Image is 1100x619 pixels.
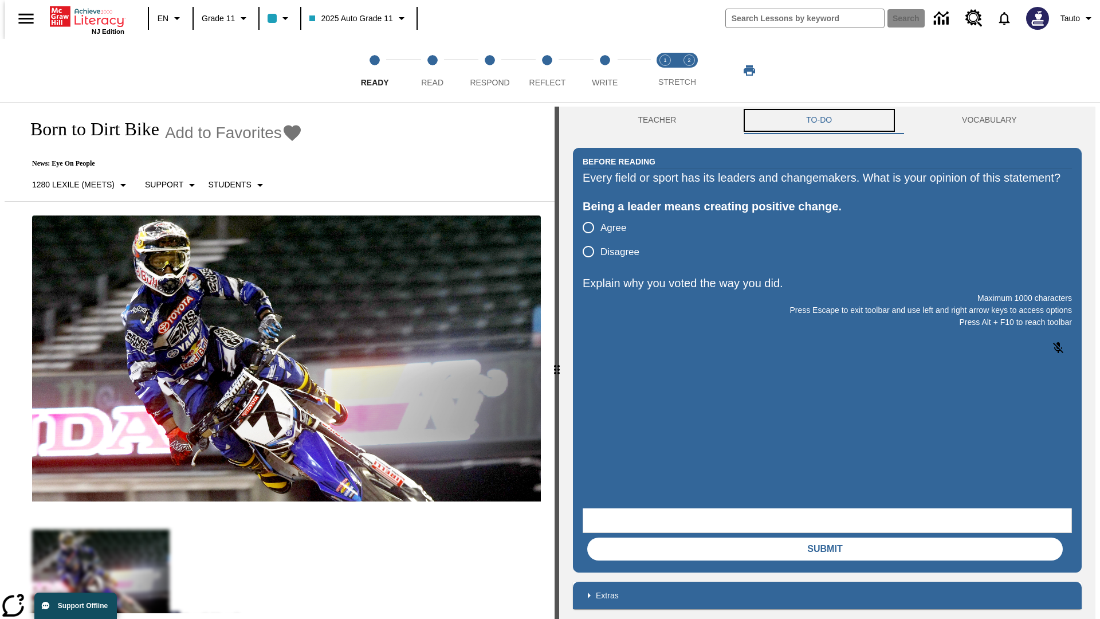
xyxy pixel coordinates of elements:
[18,159,302,168] p: News: Eye On People
[592,78,618,87] span: Write
[50,4,124,35] div: Home
[140,175,203,195] button: Scaffolds, Support
[341,39,408,102] button: Ready step 1 of 5
[1019,3,1056,33] button: Select a new avatar
[573,582,1082,609] div: Extras
[559,107,1095,619] div: activity
[158,13,168,25] span: EN
[596,590,619,602] p: Extras
[32,179,115,191] p: 1280 Lexile (Meets)
[5,107,555,613] div: reading
[1044,334,1072,362] button: Click to activate and allow voice recognition
[555,107,559,619] div: Press Enter or Spacebar and then press right and left arrow keys to move the slider
[18,119,159,140] h1: Born to Dirt Bike
[145,179,183,191] p: Support
[203,175,271,195] button: Select Student
[1060,13,1080,25] span: Tauto
[361,78,389,87] span: Ready
[1026,7,1049,30] img: Avatar
[92,28,124,35] span: NJ Edition
[663,57,666,63] text: 1
[165,124,282,142] span: Add to Favorites
[583,316,1072,328] p: Press Alt + F10 to reach toolbar
[32,216,541,502] img: Motocross racer James Stewart flies through the air on his dirt bike.
[583,304,1072,316] p: Press Escape to exit toolbar and use left and right arrow keys to access options
[58,602,108,610] span: Support Offline
[27,175,135,195] button: Select Lexile, 1280 Lexile (Meets)
[529,78,566,87] span: Reflect
[726,9,884,28] input: search field
[731,60,768,81] button: Print
[421,78,443,87] span: Read
[649,39,682,102] button: Stretch Read step 1 of 2
[263,8,297,29] button: Class color is light blue. Change class color
[927,3,958,34] a: Data Center
[305,8,412,29] button: Class: 2025 Auto Grade 11, Select your class
[514,39,580,102] button: Reflect step 4 of 5
[34,593,117,619] button: Support Offline
[457,39,523,102] button: Respond step 3 of 5
[989,3,1019,33] a: Notifications
[583,197,1072,216] div: Being a leader means creating positive change.
[5,9,167,19] body: Explain why you voted the way you did. Maximum 1000 characters Press Alt + F10 to reach toolbar P...
[600,221,626,236] span: Agree
[470,78,509,87] span: Respond
[583,155,655,168] h2: Before Reading
[600,245,639,260] span: Disagree
[741,107,897,134] button: TO-DO
[583,169,1072,187] div: Every field or sport has its leaders and changemakers. What is your opinion of this statement?
[958,3,989,34] a: Resource Center, Will open in new tab
[399,39,465,102] button: Read step 2 of 5
[673,39,706,102] button: Stretch Respond step 2 of 2
[197,8,255,29] button: Grade: Grade 11, Select a grade
[587,538,1063,561] button: Submit
[208,179,251,191] p: Students
[202,13,235,25] span: Grade 11
[897,107,1082,134] button: VOCABULARY
[573,107,741,134] button: Teacher
[9,2,43,36] button: Open side menu
[152,8,189,29] button: Language: EN, Select a language
[687,57,690,63] text: 2
[583,216,649,264] div: poll
[573,107,1082,134] div: Instructional Panel Tabs
[309,13,392,25] span: 2025 Auto Grade 11
[572,39,638,102] button: Write step 5 of 5
[1056,8,1100,29] button: Profile/Settings
[658,77,696,87] span: STRETCH
[583,274,1072,292] p: Explain why you voted the way you did.
[165,123,302,143] button: Add to Favorites - Born to Dirt Bike
[583,292,1072,304] p: Maximum 1000 characters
